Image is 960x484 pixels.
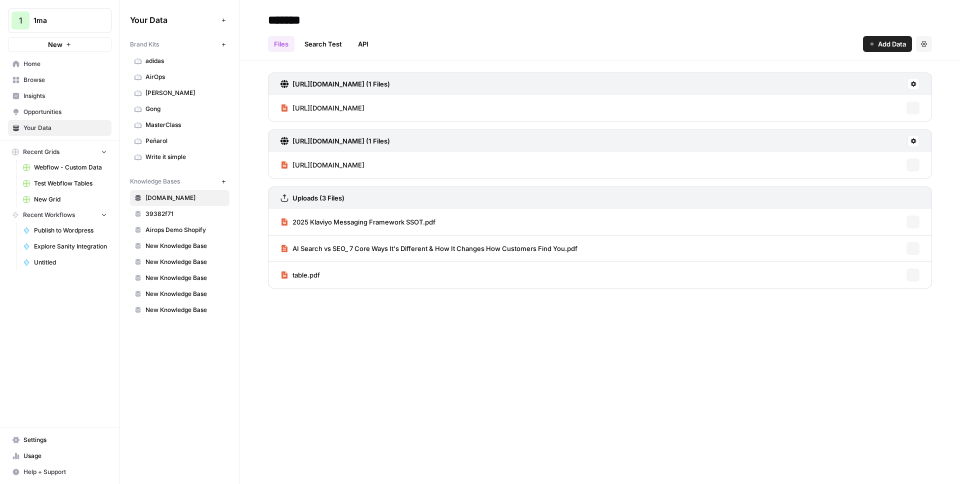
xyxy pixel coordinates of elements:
span: New Knowledge Base [145,257,225,266]
span: table.pdf [292,270,320,280]
button: New [8,37,111,52]
a: [URL][DOMAIN_NAME] [280,152,364,178]
a: API [352,36,374,52]
span: Knowledge Bases [130,177,180,186]
a: Insights [8,88,111,104]
a: Explore Sanity Integration [18,238,111,254]
a: 39382f71 [130,206,229,222]
a: Uploads (3 Files) [280,187,344,209]
span: Untitled [34,258,107,267]
a: [URL][DOMAIN_NAME] [280,95,364,121]
h3: Uploads (3 Files) [292,193,344,203]
span: Opportunities [23,107,107,116]
span: AI Search vs SEO_ 7 Core Ways It's Different & How It Changes How Customers Find You.pdf [292,243,577,253]
a: Test Webflow Tables [18,175,111,191]
a: [PERSON_NAME] [130,85,229,101]
span: Airops Demo Shopify [145,225,225,234]
button: Add Data [863,36,912,52]
a: New Knowledge Base [130,286,229,302]
span: Peñarol [145,136,225,145]
a: New Knowledge Base [130,302,229,318]
a: Your Data [8,120,111,136]
span: 2025 Klaviyo Messaging Framework SSOT.pdf [292,217,435,227]
a: Settings [8,432,111,448]
a: Peñarol [130,133,229,149]
span: Gong [145,104,225,113]
a: New Knowledge Base [130,254,229,270]
span: New Knowledge Base [145,241,225,250]
span: New [48,39,62,49]
span: [URL][DOMAIN_NAME] [292,160,364,170]
span: [PERSON_NAME] [145,88,225,97]
button: Help + Support [8,464,111,480]
span: New Grid [34,195,107,204]
a: [URL][DOMAIN_NAME] (1 Files) [280,130,390,152]
span: Webflow - Custom Data [34,163,107,172]
a: Airops Demo Shopify [130,222,229,238]
h3: [URL][DOMAIN_NAME] (1 Files) [292,136,390,146]
a: AirOps [130,69,229,85]
span: Test Webflow Tables [34,179,107,188]
a: 2025 Klaviyo Messaging Framework SSOT.pdf [280,209,435,235]
a: Webflow - Custom Data [18,159,111,175]
span: Usage [23,451,107,460]
span: Explore Sanity Integration [34,242,107,251]
a: table.pdf [280,262,320,288]
span: 39382f71 [145,209,225,218]
a: MasterClass [130,117,229,133]
span: [URL][DOMAIN_NAME] [292,103,364,113]
span: New Knowledge Base [145,289,225,298]
span: Recent Grids [23,147,59,156]
a: [URL][DOMAIN_NAME] (1 Files) [280,73,390,95]
a: New Knowledge Base [130,270,229,286]
span: Your Data [23,123,107,132]
span: Brand Kits [130,40,159,49]
a: AI Search vs SEO_ 7 Core Ways It's Different & How It Changes How Customers Find You.pdf [280,235,577,261]
a: New Grid [18,191,111,207]
span: Browse [23,75,107,84]
span: adidas [145,56,225,65]
span: MasterClass [145,120,225,129]
span: Insights [23,91,107,100]
a: [DOMAIN_NAME] [130,190,229,206]
a: Opportunities [8,104,111,120]
button: Workspace: 1ma [8,8,111,33]
span: New Knowledge Base [145,273,225,282]
span: Home [23,59,107,68]
a: Files [268,36,294,52]
a: Publish to Wordpress [18,222,111,238]
span: Settings [23,435,107,444]
span: AirOps [145,72,225,81]
span: Publish to Wordpress [34,226,107,235]
button: Recent Grids [8,144,111,159]
span: Add Data [878,39,906,49]
h3: [URL][DOMAIN_NAME] (1 Files) [292,79,390,89]
span: Your Data [130,14,217,26]
a: Write it simple [130,149,229,165]
span: 1ma [33,15,94,25]
a: Untitled [18,254,111,270]
span: [DOMAIN_NAME] [145,193,225,202]
button: Recent Workflows [8,207,111,222]
span: Write it simple [145,152,225,161]
a: Usage [8,448,111,464]
span: New Knowledge Base [145,305,225,314]
a: Browse [8,72,111,88]
span: Recent Workflows [23,210,75,219]
a: Search Test [298,36,348,52]
a: Home [8,56,111,72]
span: Help + Support [23,467,107,476]
a: Gong [130,101,229,117]
a: adidas [130,53,229,69]
a: New Knowledge Base [130,238,229,254]
span: 1 [19,14,22,26]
